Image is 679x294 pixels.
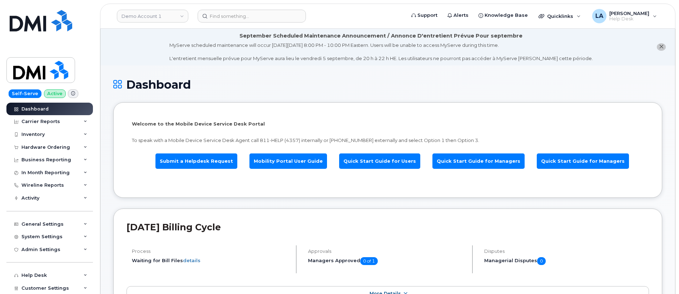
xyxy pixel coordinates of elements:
[127,222,649,232] h2: [DATE] Billing Cycle
[537,257,546,265] span: 0
[113,78,662,91] h1: Dashboard
[308,249,466,254] h4: Approvals
[155,153,237,169] a: Submit a Helpdesk Request
[432,153,525,169] a: Quick Start Guide for Managers
[239,32,522,40] div: September Scheduled Maintenance Announcement / Annonce D'entretient Prévue Pour septembre
[132,249,290,254] h4: Process
[484,249,649,254] h4: Disputes
[360,257,378,265] span: 0 of 1
[132,121,644,127] p: Welcome to the Mobile Device Service Desk Portal
[132,137,644,144] p: To speak with a Mobile Device Service Desk Agent call 811-HELP (4357) internally or [PHONE_NUMBER...
[537,153,629,169] a: Quick Start Guide for Managers
[249,153,327,169] a: Mobility Portal User Guide
[308,257,466,265] h5: Managers Approved
[657,43,666,51] button: close notification
[169,42,593,62] div: MyServe scheduled maintenance will occur [DATE][DATE] 8:00 PM - 10:00 PM Eastern. Users will be u...
[132,257,290,264] li: Waiting for Bill Files
[183,258,200,263] a: details
[339,153,420,169] a: Quick Start Guide for Users
[484,257,649,265] h5: Managerial Disputes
